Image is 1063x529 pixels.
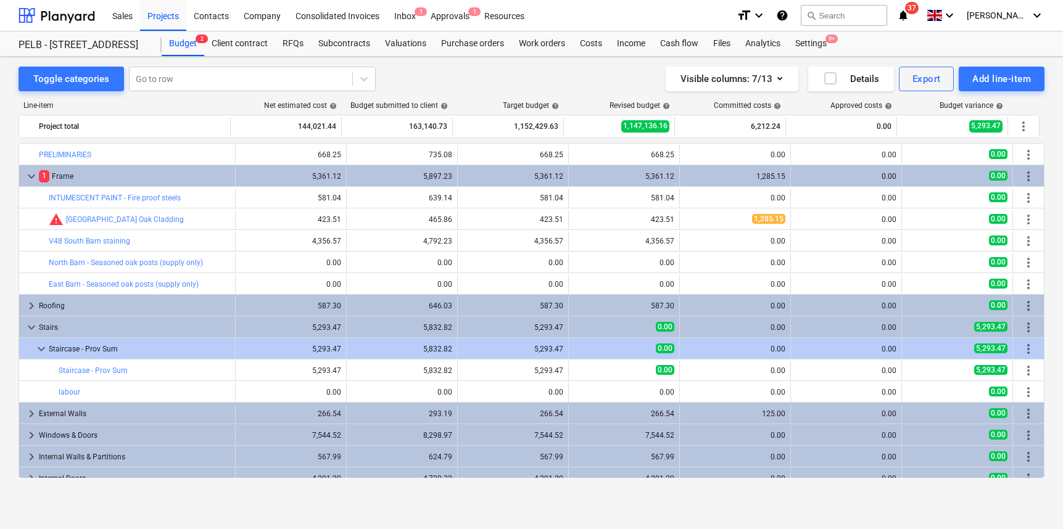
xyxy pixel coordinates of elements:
span: 0.00 [989,257,1007,267]
div: 0.00 [685,150,785,159]
a: Costs [573,31,610,56]
span: More actions [1021,406,1036,421]
a: East Barn - Seasoned oak posts (supply only) [49,280,199,289]
div: Line-item [19,101,231,110]
span: help [549,102,559,110]
div: 0.00 [685,280,785,289]
div: Purchase orders [434,31,511,56]
div: External Walls [39,404,230,424]
span: keyboard_arrow_down [34,342,49,356]
div: 668.25 [463,150,563,159]
div: 0.00 [685,366,785,375]
span: More actions [1021,320,1036,335]
span: 1 [39,170,49,182]
span: keyboard_arrow_down [24,320,39,335]
div: 0.00 [574,388,674,396]
div: 8,298.97 [352,431,452,440]
div: Subcontracts [311,31,378,56]
a: RFQs [275,31,311,56]
div: 0.00 [574,258,674,267]
div: 0.00 [796,431,896,440]
span: More actions [1021,277,1036,292]
span: keyboard_arrow_right [24,406,39,421]
span: More actions [1021,255,1036,270]
span: 0.00 [656,322,674,332]
div: 0.00 [796,409,896,418]
span: More actions [1021,147,1036,162]
span: 0.00 [989,473,1007,483]
span: 0.00 [656,343,674,353]
span: 0.00 [989,387,1007,396]
a: Files [706,31,738,56]
div: 5,293.47 [463,366,563,375]
div: Settings [788,31,834,56]
i: Knowledge base [776,8,788,23]
button: Export [899,67,954,91]
span: keyboard_arrow_right [24,471,39,486]
div: PELB - [STREET_ADDRESS] [19,39,147,52]
a: PRELIMINARIES [39,150,91,159]
div: Stairs [39,318,230,337]
span: keyboard_arrow_right [24,428,39,443]
i: format_size [737,8,751,23]
div: 5,293.47 [463,345,563,353]
div: 5,293.47 [241,345,341,353]
a: Valuations [378,31,434,56]
span: 2 [196,35,208,43]
div: 0.00 [796,237,896,245]
div: 0.00 [791,117,891,136]
div: 735.08 [352,150,452,159]
div: 5,832.82 [352,366,452,375]
div: 7,544.52 [574,431,674,440]
a: North Barn - Seasoned oak posts (supply only) [49,258,203,267]
div: 668.25 [574,150,674,159]
a: V48 South Barn staining [49,237,130,245]
a: Analytics [738,31,788,56]
span: 0.00 [989,149,1007,159]
div: Target budget [503,101,559,110]
span: 0.00 [656,365,674,375]
div: 163,140.73 [347,117,447,136]
div: 0.00 [796,172,896,181]
div: 0.00 [685,301,785,310]
button: Toggle categories [19,67,124,91]
div: 581.04 [241,194,341,202]
button: Add line-item [959,67,1044,91]
span: More actions [1021,212,1036,227]
span: help [327,102,337,110]
a: Work orders [511,31,573,56]
div: 0.00 [796,215,896,224]
div: 1,285.15 [685,172,785,181]
span: 9+ [825,35,838,43]
div: Staircase - Prov Sum [49,339,230,359]
a: Income [610,31,653,56]
span: Committed costs exceed revised budget [49,212,64,227]
div: Toggle categories [33,71,109,87]
span: keyboard_arrow_right [24,298,39,313]
div: 0.00 [796,453,896,461]
a: Client contract [204,31,275,56]
div: 4,356.57 [574,237,674,245]
span: search [806,10,816,20]
span: More actions [1016,119,1031,134]
i: keyboard_arrow_down [1030,8,1044,23]
span: keyboard_arrow_right [24,449,39,464]
div: 5,293.47 [241,366,341,375]
div: Project total [39,117,225,136]
div: 4,356.57 [463,237,563,245]
span: 5,293.47 [974,343,1007,353]
span: 5,293.47 [974,322,1007,332]
span: More actions [1021,169,1036,184]
div: 0.00 [352,280,452,289]
div: 5,832.82 [352,345,452,353]
div: Budget [162,31,204,56]
div: 423.51 [574,215,674,224]
a: Cash flow [653,31,706,56]
span: More actions [1021,428,1036,443]
div: 4,291.20 [574,474,674,483]
div: 0.00 [463,388,563,396]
